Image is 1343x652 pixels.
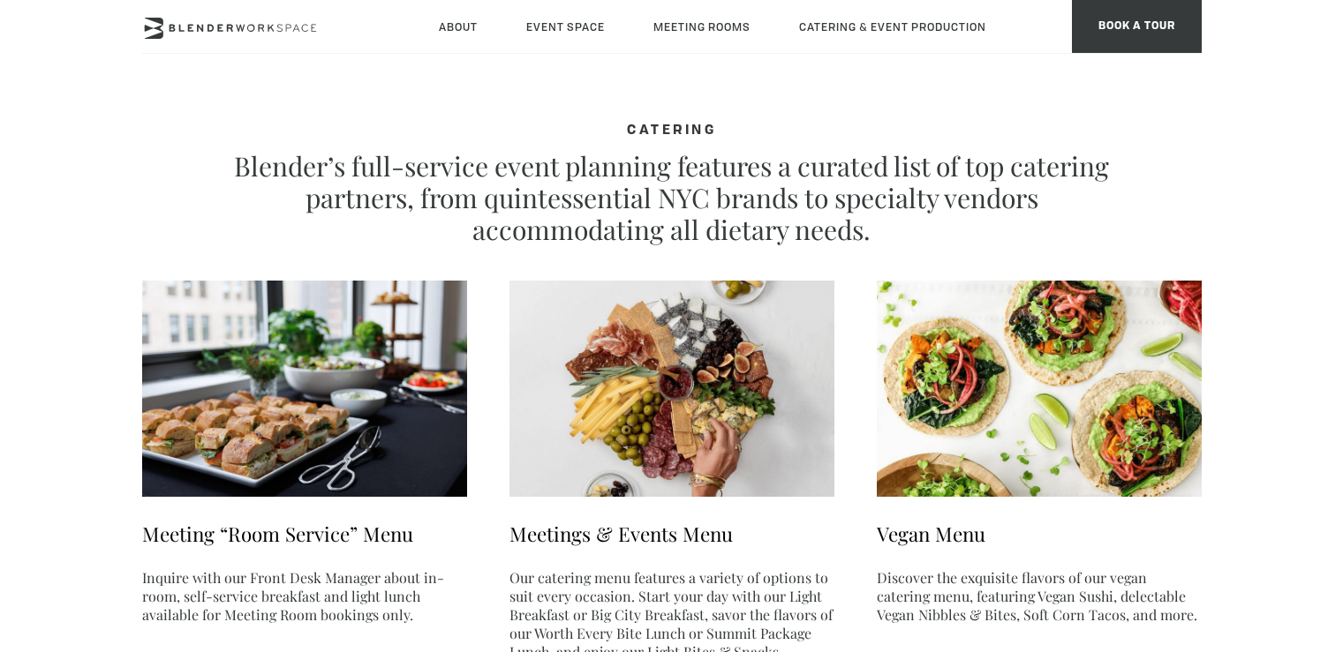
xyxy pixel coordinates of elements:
[230,150,1113,245] p: Blender’s full-service event planning features a curated list of top catering partners, from quin...
[877,521,985,547] a: Vegan Menu
[509,521,733,547] a: Meetings & Events Menu
[947,28,1343,652] iframe: Chat Widget
[877,568,1202,624] p: Discover the exquisite flavors of our vegan catering menu, featuring Vegan Sushi, delectable Vega...
[230,124,1113,139] h4: CATERING
[142,568,467,624] p: Inquire with our Front Desk Manager about in-room, self-service breakfast and light lunch availab...
[142,521,413,547] a: Meeting “Room Service” Menu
